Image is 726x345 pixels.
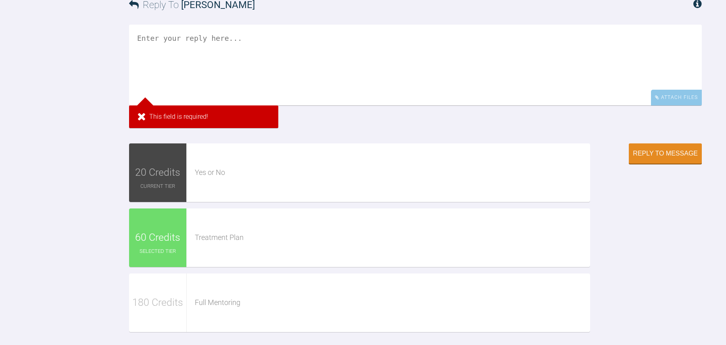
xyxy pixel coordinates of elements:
span: 180 Credits [132,295,183,311]
div: Full Mentoring [195,297,590,309]
button: Reply to Message [629,143,702,164]
div: This field is required! [129,105,278,128]
span: 60 Credits [135,229,180,246]
div: Treatment Plan [195,232,590,244]
div: Yes or No [195,167,590,179]
div: Reply to Message [633,150,698,157]
span: 20 Credits [135,164,180,181]
div: Attach Files [651,90,702,105]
